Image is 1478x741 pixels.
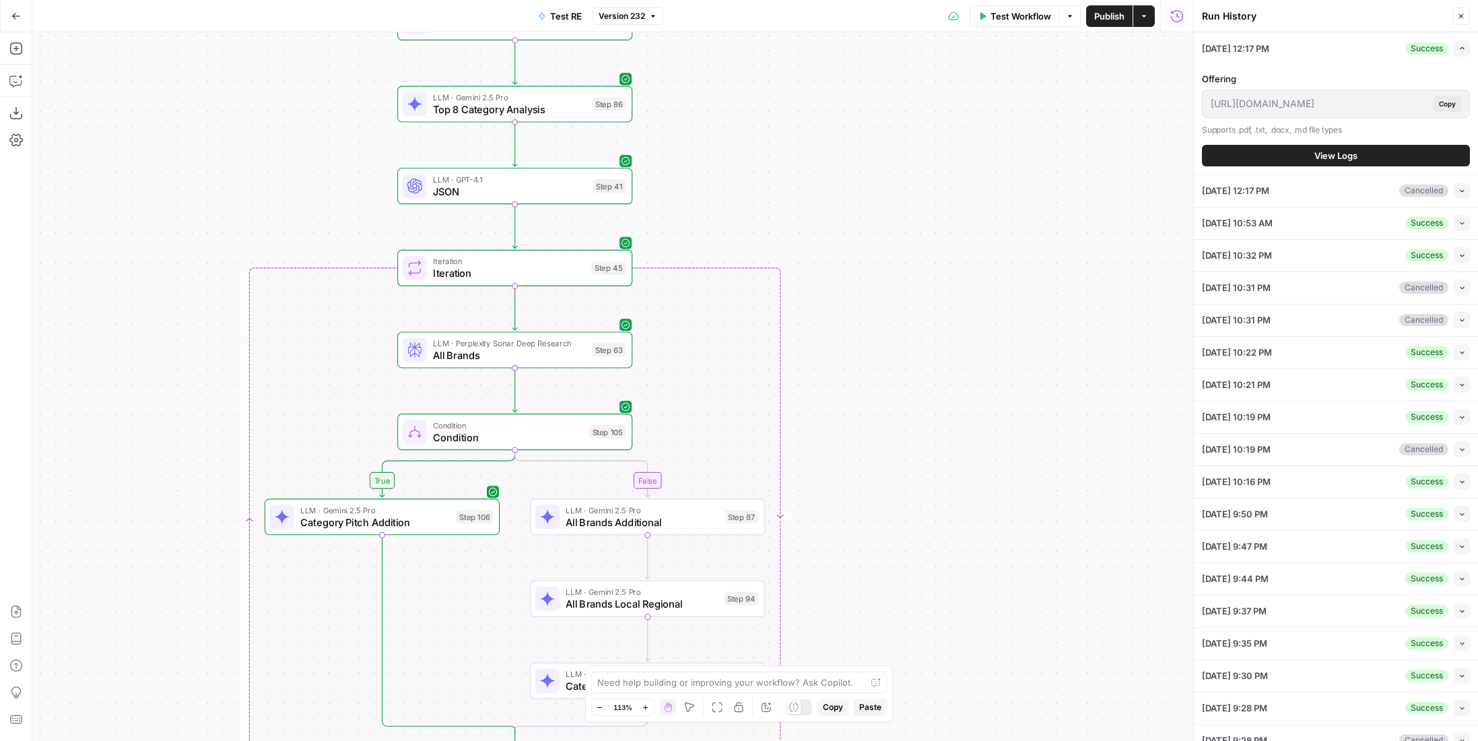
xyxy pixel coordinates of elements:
[1202,637,1267,650] span: [DATE] 9:35 PM
[457,510,493,523] div: Step 106
[1405,508,1448,520] div: Success
[1405,249,1448,261] div: Success
[1202,378,1271,391] span: [DATE] 10:21 PM
[512,122,517,166] g: Edge from step_86 to step_41
[591,261,626,275] div: Step 45
[512,203,517,248] g: Edge from step_41 to step_45
[1202,249,1272,262] span: [DATE] 10:32 PM
[566,504,719,516] span: LLM · Gemini 2.5 Pro
[645,534,650,579] g: Edge from step_87 to step_94
[613,702,632,713] span: 113%
[265,498,500,535] div: LLM · Gemini 2.5 ProCategory Pitch AdditionStep 106
[593,179,626,193] div: Step 41
[566,515,719,530] span: All Brands Additional
[1094,9,1124,23] span: Publish
[599,10,645,22] span: Version 232
[530,663,765,699] div: LLM · Gemini 2.5 ProCategory Pitch AdditionStep 22
[1314,149,1357,162] span: View Logs
[433,102,586,117] span: Top 8 Category Analysis
[397,168,632,204] div: LLM · GPT-4.1JSONStep 41
[397,250,632,286] div: IterationIterationStep 45
[1405,573,1448,585] div: Success
[1405,702,1448,714] div: Success
[823,701,843,713] span: Copy
[1202,507,1268,521] span: [DATE] 9:50 PM
[300,504,450,516] span: LLM · Gemini 2.5 Pro
[817,699,848,716] button: Copy
[382,534,515,734] g: Edge from step_106 to step_105-conditional-end
[1434,96,1461,112] button: Copy
[515,449,650,497] g: Edge from step_105 to step_87
[725,510,759,523] div: Step 87
[530,498,765,535] div: LLM · Gemini 2.5 ProAll Brands AdditionalStep 87
[589,425,626,439] div: Step 105
[1202,72,1470,86] label: Offering
[380,449,515,497] g: Edge from step_105 to step_106
[1202,604,1267,618] span: [DATE] 9:37 PM
[433,348,586,363] span: All Brands
[1405,42,1448,55] div: Success
[859,701,881,713] span: Paste
[512,40,517,84] g: Edge from step_28 to step_86
[1399,282,1448,294] div: Cancelled
[1405,379,1448,391] div: Success
[512,368,517,412] g: Edge from step_63 to step_105
[550,9,582,23] span: Test RE
[433,255,585,267] span: Iteration
[433,430,583,445] span: Condition
[1086,5,1133,27] button: Publish
[1399,185,1448,197] div: Cancelled
[433,91,586,103] span: LLM · Gemini 2.5 Pro
[1405,476,1448,488] div: Success
[433,173,587,185] span: LLM · GPT-4.1
[397,414,632,450] div: ConditionConditionStep 105
[970,5,1059,27] button: Test Workflow
[530,581,765,617] div: LLM · Gemini 2.5 ProAll Brands Local RegionalStep 94
[1202,123,1470,137] p: Supports .pdf, .txt, .docx, .md file types
[566,597,718,612] span: All Brands Local Regional
[530,5,590,27] button: Test RE
[1405,411,1448,423] div: Success
[1202,216,1273,230] span: [DATE] 10:53 AM
[1405,217,1448,229] div: Success
[433,337,586,349] span: LLM · Perplexity Sonar Deep Research
[593,343,626,356] div: Step 63
[1202,313,1271,327] span: [DATE] 10:31 PM
[433,265,585,281] span: Iteration
[593,7,663,25] button: Version 232
[593,97,626,110] div: Step 86
[1202,572,1269,585] span: [DATE] 9:44 PM
[725,592,759,606] div: Step 94
[566,668,719,680] span: LLM · Gemini 2.5 Pro
[1405,670,1448,682] div: Success
[433,419,583,431] span: Condition
[1202,410,1271,424] span: [DATE] 10:19 PM
[1202,701,1267,715] span: [DATE] 9:28 PM
[566,678,719,694] span: Category Pitch Addition
[1399,443,1448,455] div: Cancelled
[397,4,632,40] div: Location Overview
[397,331,632,368] div: LLM · Perplexity Sonar Deep ResearchAll BrandsStep 63
[566,586,718,598] span: LLM · Gemini 2.5 Pro
[1202,184,1269,197] span: [DATE] 12:17 PM
[1202,145,1470,166] button: View Logs
[645,616,650,661] g: Edge from step_94 to step_22
[1405,540,1448,552] div: Success
[1202,669,1268,682] span: [DATE] 9:30 PM
[1202,281,1271,294] span: [DATE] 10:31 PM
[1202,540,1267,553] span: [DATE] 9:47 PM
[433,184,587,199] span: JSON
[1202,346,1272,359] span: [DATE] 10:22 PM
[1202,42,1269,55] span: [DATE] 12:17 PM
[1202,443,1271,456] span: [DATE] 10:19 PM
[433,20,586,36] span: Location Overview
[515,699,648,734] g: Edge from step_22 to step_105-conditional-end
[1202,475,1271,488] span: [DATE] 10:16 PM
[990,9,1051,23] span: Test Workflow
[1399,314,1448,326] div: Cancelled
[512,286,517,330] g: Edge from step_45 to step_63
[300,515,450,530] span: Category Pitch Addition
[1405,605,1448,617] div: Success
[1439,98,1456,109] span: Copy
[1405,637,1448,649] div: Success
